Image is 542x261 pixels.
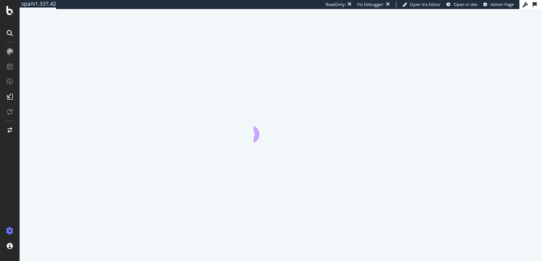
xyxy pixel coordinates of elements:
div: animation [254,115,308,143]
div: Viz Debugger: [357,2,384,8]
div: ReadOnly: [326,2,346,8]
a: Open in dev [446,2,478,8]
a: Open Viz Editor [402,2,441,8]
span: Admin Page [490,2,514,7]
a: Admin Page [483,2,514,8]
span: Open in dev [454,2,478,7]
span: Open Viz Editor [410,2,441,7]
